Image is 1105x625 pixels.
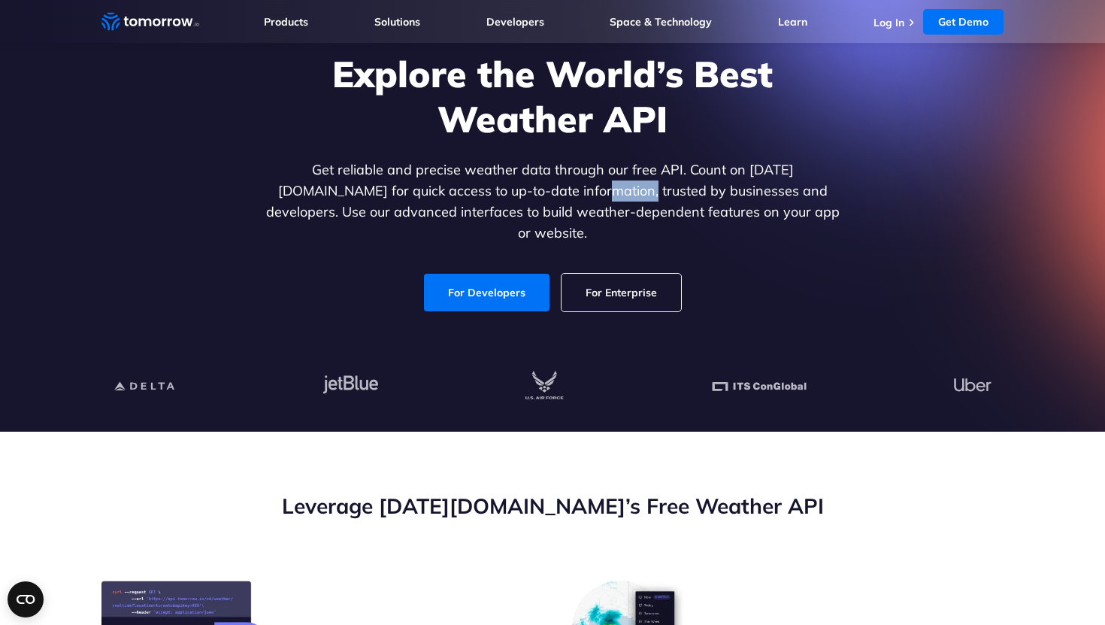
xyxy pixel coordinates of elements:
[262,159,843,244] p: Get reliable and precise weather data through our free API. Count on [DATE][DOMAIN_NAME] for quic...
[264,15,308,29] a: Products
[101,11,199,33] a: Home link
[923,9,1004,35] a: Get Demo
[873,16,904,29] a: Log In
[374,15,420,29] a: Solutions
[486,15,544,29] a: Developers
[424,274,549,311] a: For Developers
[262,51,843,141] h1: Explore the World’s Best Weather API
[101,492,1004,520] h2: Leverage [DATE][DOMAIN_NAME]’s Free Weather API
[778,15,807,29] a: Learn
[562,274,681,311] a: For Enterprise
[8,581,44,617] button: Open CMP widget
[610,15,712,29] a: Space & Technology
